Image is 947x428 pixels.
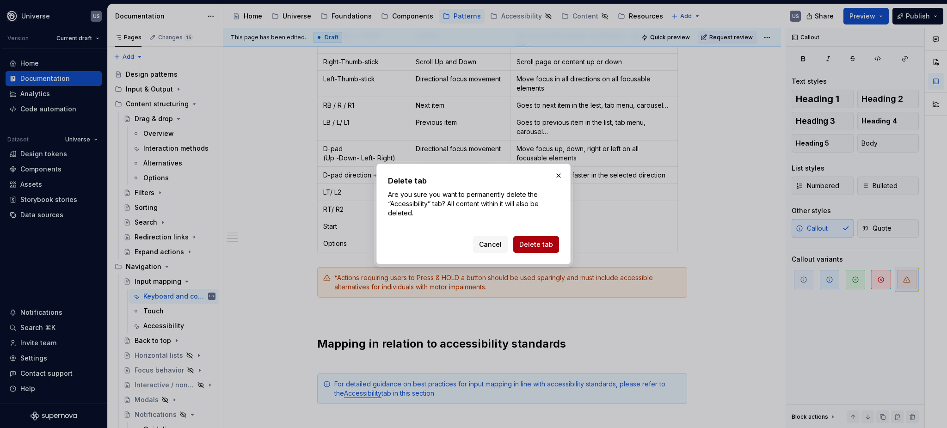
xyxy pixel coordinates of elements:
[473,236,508,253] button: Cancel
[519,240,553,249] span: Delete tab
[388,190,559,218] p: Are you sure you want to permanently delete the “Accessibility” tab? All content within it will a...
[388,175,559,186] h2: Delete tab
[479,240,502,249] span: Cancel
[513,236,559,253] button: Delete tab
